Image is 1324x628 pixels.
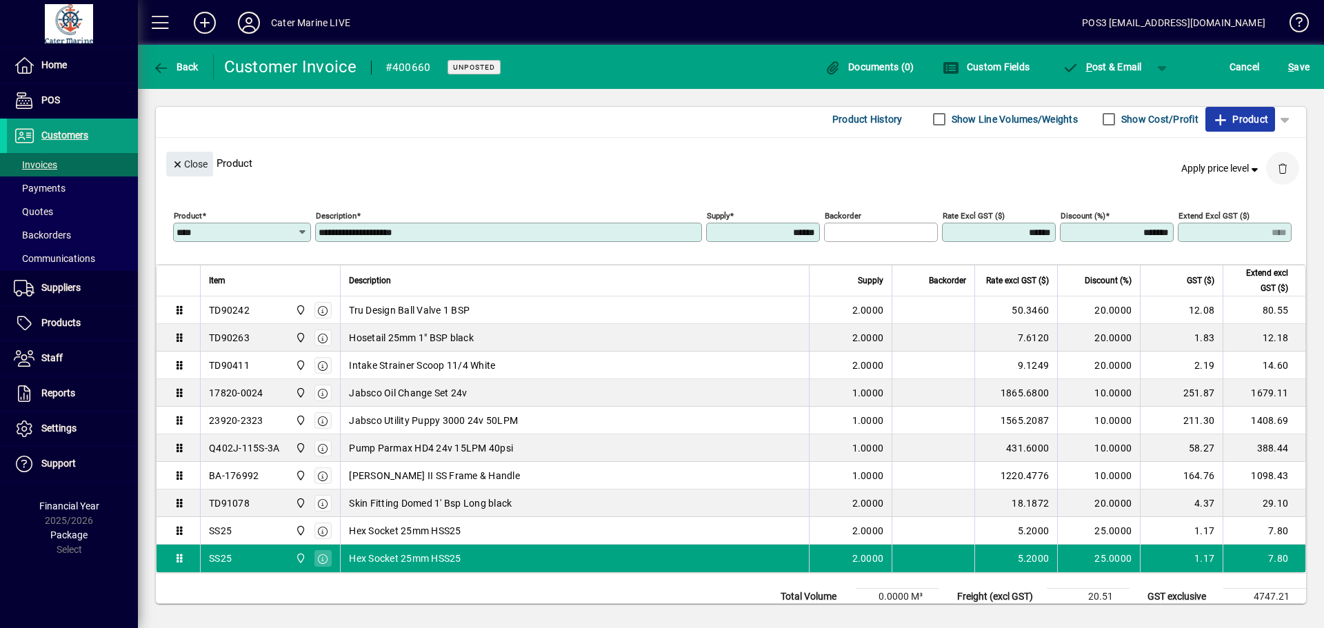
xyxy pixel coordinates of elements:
td: 10.0000 [1057,462,1140,489]
a: Reports [7,376,138,411]
td: 2.19 [1140,352,1223,379]
td: 10.0000 [1057,379,1140,407]
td: 58.27 [1140,434,1223,462]
span: Intake Strainer Scoop 11/4 White [349,358,495,372]
app-page-header-button: Back [138,54,214,79]
span: Communications [14,253,95,264]
button: Profile [227,10,271,35]
button: Close [166,152,213,176]
div: SS25 [209,551,232,565]
span: Invoices [14,159,57,170]
span: Cater Marine [292,551,308,566]
div: TD90263 [209,331,250,345]
mat-label: Discount (%) [1061,211,1105,221]
span: 2.0000 [852,496,884,510]
td: 388.44 [1223,434,1305,462]
span: Product History [832,108,903,130]
td: 29.10 [1223,489,1305,517]
span: Discount (%) [1085,273,1132,288]
td: 1.83 [1140,324,1223,352]
span: Extend excl GST ($) [1232,265,1288,296]
a: Support [7,447,138,481]
span: Jabsco Oil Change Set 24v [349,386,467,400]
span: Back [152,61,199,72]
div: 17820-0024 [209,386,263,400]
label: Show Cost/Profit [1119,112,1198,126]
mat-label: Extend excl GST ($) [1178,211,1250,221]
span: 2.0000 [852,358,884,372]
div: Product [156,138,1306,188]
td: 211.30 [1140,407,1223,434]
a: POS [7,83,138,118]
button: Add [183,10,227,35]
a: Suppliers [7,271,138,305]
span: P [1086,61,1092,72]
span: Tru Design Ball Valve 1 BSP [349,303,470,317]
a: Staff [7,341,138,376]
button: Delete [1266,152,1299,185]
span: Financial Year [39,500,99,511]
a: Backorders [7,223,138,247]
div: 9.1249 [983,358,1049,372]
span: Hex Socket 25mm HSS25 [349,524,461,538]
span: Item [209,273,225,288]
span: Suppliers [41,282,81,293]
span: Payments [14,183,66,194]
span: 2.0000 [852,524,884,538]
span: 2.0000 [852,303,884,317]
button: Product History [827,107,908,132]
td: 4747.21 [1223,589,1306,605]
span: Description [349,273,391,288]
div: SS25 [209,524,232,538]
span: Cancel [1230,56,1260,78]
td: 1679.11 [1223,379,1305,407]
span: Hosetail 25mm 1" BSP black [349,331,474,345]
span: Settings [41,423,77,434]
td: 7.80 [1223,517,1305,545]
span: Product [1212,108,1268,130]
td: 20.51 [1047,589,1130,605]
div: Customer Invoice [224,56,357,78]
span: Cater Marine [292,496,308,511]
span: Reports [41,387,75,398]
a: Invoices [7,153,138,176]
span: Backorders [14,230,71,241]
button: Documents (0) [821,54,918,79]
button: Apply price level [1176,156,1267,181]
span: Documents (0) [825,61,914,72]
span: Staff [41,352,63,363]
mat-label: Backorder [825,211,861,221]
span: Backorder [929,273,966,288]
td: 10.0000 [1057,434,1140,462]
span: Customers [41,130,88,141]
div: Q402J-115S-3A [209,441,279,455]
td: 1408.69 [1223,407,1305,434]
div: TD90411 [209,358,250,372]
a: Communications [7,247,138,270]
app-page-header-button: Delete [1266,162,1299,174]
td: 14.60 [1223,352,1305,379]
div: 23920-2323 [209,414,263,427]
span: Cater Marine [292,413,308,428]
span: Cater Marine [292,358,308,373]
td: 4.37 [1140,489,1223,517]
td: 7.80 [1223,545,1305,572]
td: 20.0000 [1057,296,1140,324]
td: 251.87 [1140,379,1223,407]
app-page-header-button: Close [163,157,217,170]
span: GST ($) [1187,273,1214,288]
span: Hex Socket 25mm HSS25 [349,551,461,565]
td: 12.08 [1140,296,1223,324]
button: Cancel [1226,54,1263,79]
td: 164.76 [1140,462,1223,489]
td: GST exclusive [1141,589,1223,605]
mat-label: Rate excl GST ($) [943,211,1005,221]
span: Jabsco Utility Puppy 3000 24v 50LPM [349,414,518,427]
span: POS [41,94,60,105]
button: Back [149,54,202,79]
button: Custom Fields [939,54,1033,79]
span: Skin Fitting Domed 1' Bsp Long black [349,496,512,510]
span: Cater Marine [292,523,308,538]
mat-label: Supply [707,211,730,221]
span: Cater Marine [292,303,308,318]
